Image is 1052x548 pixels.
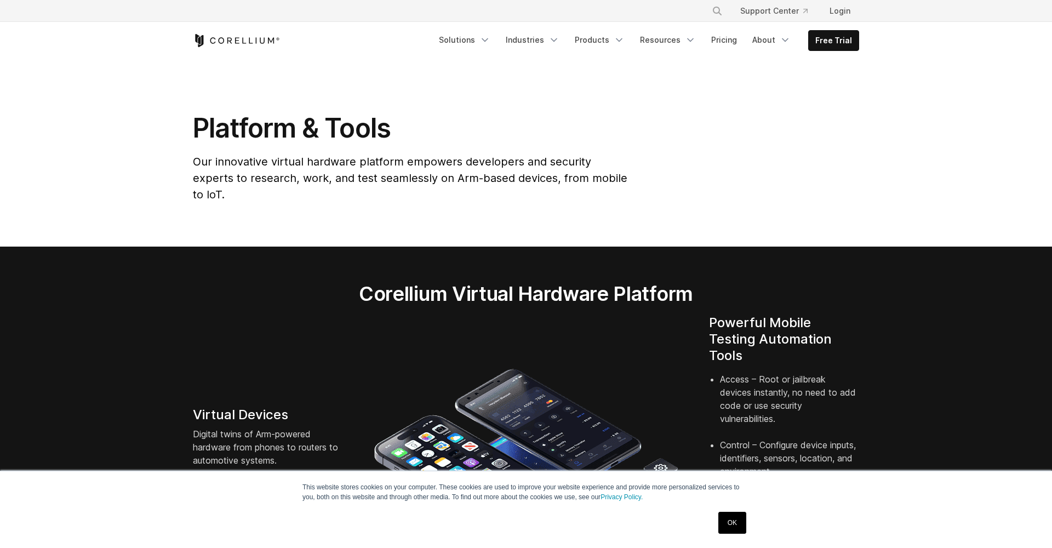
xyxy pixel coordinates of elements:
[707,1,727,21] button: Search
[193,407,343,423] h4: Virtual Devices
[193,112,630,145] h1: Platform & Tools
[432,30,497,50] a: Solutions
[193,155,627,201] span: Our innovative virtual hardware platform empowers developers and security experts to research, wo...
[720,373,859,438] li: Access – Root or jailbreak devices instantly, no need to add code or use security vulnerabilities.
[720,438,859,491] li: Control – Configure device inputs, identifiers, sensors, location, and environment.
[193,34,280,47] a: Corellium Home
[307,282,744,306] h2: Corellium Virtual Hardware Platform
[432,30,859,51] div: Navigation Menu
[302,482,750,502] p: This website stores cookies on your computer. These cookies are used to improve your website expe...
[633,30,702,50] a: Resources
[718,512,746,534] a: OK
[601,493,643,501] a: Privacy Policy.
[709,315,859,364] h4: Powerful Mobile Testing Automation Tools
[809,31,859,50] a: Free Trial
[568,30,631,50] a: Products
[731,1,816,21] a: Support Center
[746,30,797,50] a: About
[699,1,859,21] div: Navigation Menu
[821,1,859,21] a: Login
[705,30,744,50] a: Pricing
[499,30,566,50] a: Industries
[193,427,343,467] p: Digital twins of Arm-powered hardware from phones to routers to automotive systems.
